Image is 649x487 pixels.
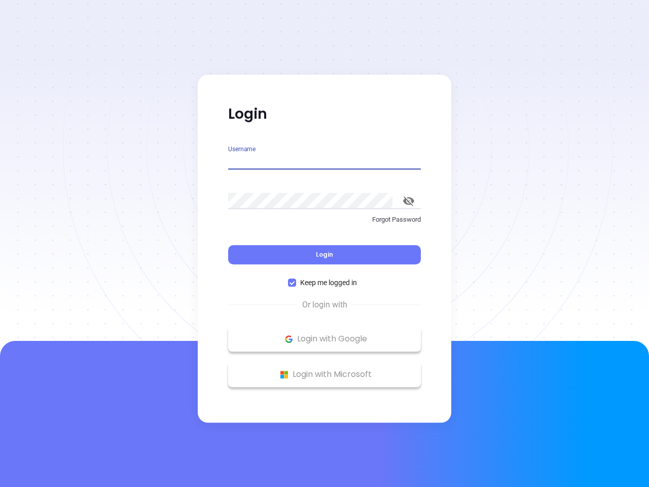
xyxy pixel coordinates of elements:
[228,105,421,123] p: Login
[278,368,291,381] img: Microsoft Logo
[228,245,421,264] button: Login
[233,331,416,346] p: Login with Google
[228,215,421,225] p: Forgot Password
[297,299,352,311] span: Or login with
[282,333,295,345] img: Google Logo
[296,277,361,288] span: Keep me logged in
[228,326,421,352] button: Google Logo Login with Google
[228,362,421,387] button: Microsoft Logo Login with Microsoft
[316,250,333,259] span: Login
[396,189,421,213] button: toggle password visibility
[233,367,416,382] p: Login with Microsoft
[228,146,256,152] label: Username
[228,215,421,233] a: Forgot Password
